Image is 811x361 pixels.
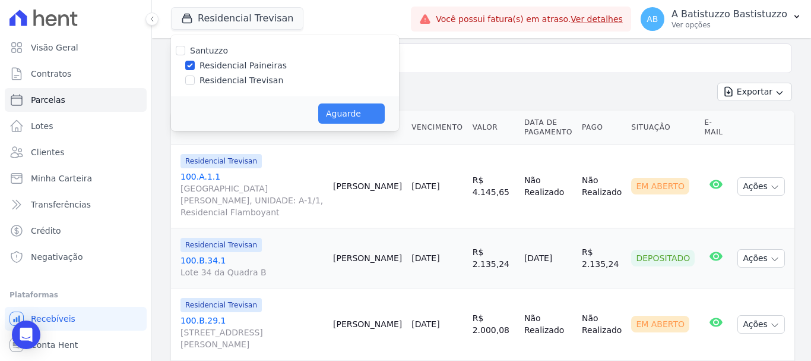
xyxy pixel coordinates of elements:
a: Crédito [5,219,147,243]
span: Conta Hent [31,339,78,351]
button: Ações [737,177,785,196]
div: Em Aberto [631,316,689,332]
a: Transferências [5,193,147,216]
a: Minha Carteira [5,167,147,190]
span: Lotes [31,120,53,132]
a: [DATE] [411,181,439,191]
button: Residencial Trevisan [171,7,303,30]
a: Conta Hent [5,333,147,357]
button: Ações [737,315,785,334]
span: Parcelas [31,94,65,106]
span: Transferências [31,199,91,211]
td: R$ 2.135,24 [577,228,626,288]
span: AB [647,15,658,23]
p: Ver opções [671,20,787,30]
span: Crédito [31,225,61,237]
th: Situação [626,111,699,145]
a: [DATE] [411,319,439,329]
span: Lote 34 da Quadra B [180,266,324,278]
span: Residencial Trevisan [180,154,262,168]
a: Recebíveis [5,307,147,331]
th: Valor [468,111,519,145]
span: Negativação [31,251,83,263]
span: Recebíveis [31,313,75,325]
td: [PERSON_NAME] [328,145,407,228]
span: Visão Geral [31,42,78,54]
button: Aguarde [318,103,385,124]
span: Contratos [31,68,71,80]
p: A Batistuzzo Bastistuzzo [671,8,787,20]
div: Plataformas [9,288,142,302]
div: Open Intercom Messenger [12,321,40,349]
a: Clientes [5,140,147,164]
label: Santuzzo [190,46,228,55]
td: Não Realizado [577,288,626,360]
label: Residencial Trevisan [199,74,283,87]
a: 100.A.1.1[GEOGRAPHIC_DATA][PERSON_NAME], UNIDADE: A-1/1, Residencial Flamboyant [180,171,324,218]
a: 100.B.29.1[STREET_ADDRESS][PERSON_NAME] [180,315,324,350]
div: Depositado [631,250,695,266]
a: Negativação [5,245,147,269]
a: Ver detalhes [571,14,623,24]
span: [GEOGRAPHIC_DATA][PERSON_NAME], UNIDADE: A-1/1, Residencial Flamboyant [180,183,324,218]
td: Não Realizado [519,145,577,228]
td: R$ 2.135,24 [468,228,519,288]
td: Não Realizado [577,145,626,228]
a: Visão Geral [5,36,147,59]
a: [DATE] [411,253,439,263]
td: R$ 2.000,08 [468,288,519,360]
a: 100.B.34.1Lote 34 da Quadra B [180,255,324,278]
input: Buscar por nome do lote ou do cliente [193,46,787,70]
div: Em Aberto [631,178,689,194]
label: Residencial Paineiras [199,59,287,72]
th: Data de Pagamento [519,111,577,145]
a: Lotes [5,114,147,138]
span: [STREET_ADDRESS][PERSON_NAME] [180,327,324,350]
td: [DATE] [519,228,577,288]
a: Contratos [5,62,147,86]
td: [PERSON_NAME] [328,288,407,360]
span: Minha Carteira [31,172,92,184]
button: AB A Batistuzzo Bastistuzzo Ver opções [631,2,811,36]
th: Pago [577,111,626,145]
th: Vencimento [407,111,467,145]
td: R$ 4.145,65 [468,145,519,228]
button: Exportar [717,83,792,101]
th: E-mail [699,111,733,145]
button: Ações [737,249,785,268]
td: [PERSON_NAME] [328,228,407,288]
td: Não Realizado [519,288,577,360]
span: Você possui fatura(s) em atraso. [436,13,623,26]
span: Residencial Trevisan [180,238,262,252]
span: Residencial Trevisan [180,298,262,312]
a: Parcelas [5,88,147,112]
span: Clientes [31,146,64,158]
